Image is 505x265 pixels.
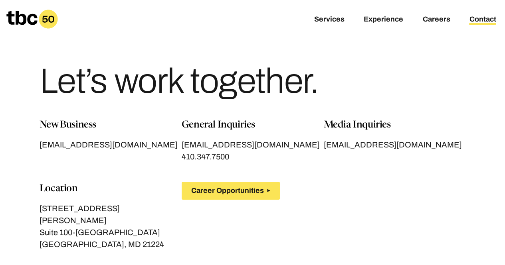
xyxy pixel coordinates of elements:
a: [EMAIL_ADDRESS][DOMAIN_NAME] [323,139,465,151]
span: [EMAIL_ADDRESS][DOMAIN_NAME] [40,140,178,151]
span: 410.347.7500 [182,152,229,163]
a: Services [314,15,345,25]
p: [STREET_ADDRESS][PERSON_NAME] [40,202,182,226]
a: Experience [364,15,403,25]
h1: Let’s work together. [40,64,318,99]
a: Homepage [6,10,58,29]
a: 410.347.7500 [182,151,229,163]
button: Career Opportunities [182,182,280,200]
p: New Business [40,118,182,132]
a: Careers [422,15,450,25]
a: [EMAIL_ADDRESS][DOMAIN_NAME] [182,139,324,151]
span: Career Opportunities [191,186,264,195]
p: Location [40,182,182,196]
p: [GEOGRAPHIC_DATA], MD 21224 [40,238,182,250]
p: General Inquiries [182,118,324,132]
a: Contact [469,15,496,25]
span: [EMAIL_ADDRESS][DOMAIN_NAME] [323,140,461,151]
span: [EMAIL_ADDRESS][DOMAIN_NAME] [182,140,320,151]
p: Suite 100-[GEOGRAPHIC_DATA] [40,226,182,238]
p: Media Inquiries [323,118,465,132]
a: [EMAIL_ADDRESS][DOMAIN_NAME] [40,139,182,151]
